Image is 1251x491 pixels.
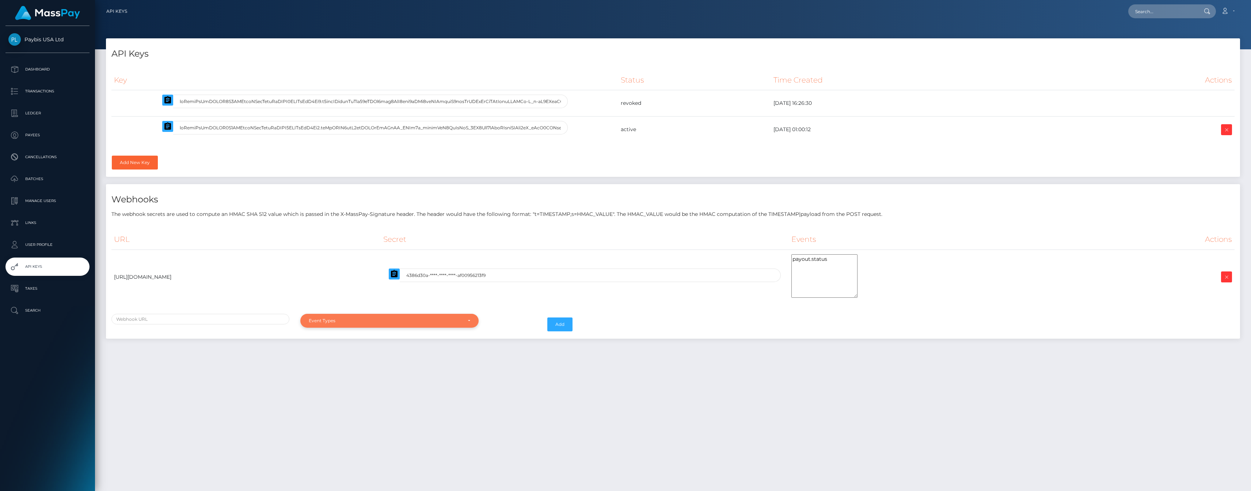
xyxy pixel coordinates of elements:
a: Search [5,301,90,320]
a: Batches [5,170,90,188]
button: Add [547,317,573,331]
td: [URL][DOMAIN_NAME] [111,250,381,304]
a: Payees [5,126,90,144]
p: The webhook secrets are used to compute an HMAC SHA 512 value which is passed in the X-MassPay-Si... [111,210,1235,218]
th: URL [111,229,381,250]
input: Webhook URL [111,314,289,324]
th: Actions [1062,70,1235,90]
button: Event Types [300,314,478,328]
a: Links [5,214,90,232]
th: Key [111,70,618,90]
td: active [618,117,771,143]
a: API Keys [106,4,127,19]
h4: Webhooks [111,193,1235,206]
th: Status [618,70,771,90]
p: User Profile [8,239,87,250]
textarea: payout.status [791,254,858,298]
a: Manage Users [5,192,90,210]
p: Batches [8,174,87,184]
p: Links [8,217,87,228]
th: Time Created [771,70,1062,90]
a: Taxes [5,279,90,298]
td: revoked [618,90,771,117]
p: Taxes [8,283,87,294]
a: User Profile [5,236,90,254]
p: Dashboard [8,64,87,75]
th: Secret [381,229,789,250]
h4: API Keys [111,47,1235,60]
a: Transactions [5,82,90,100]
td: [DATE] 01:00:12 [771,117,1062,143]
a: Ledger [5,104,90,122]
p: API Keys [8,261,87,272]
p: Transactions [8,86,87,97]
p: Search [8,305,87,316]
th: Events [789,229,1096,250]
p: Ledger [8,108,87,119]
img: Paybis USA Ltd [8,33,21,46]
p: Cancellations [8,152,87,163]
p: Payees [8,130,87,141]
p: Manage Users [8,195,87,206]
span: Paybis USA Ltd [5,36,90,43]
a: API Keys [5,258,90,276]
a: Cancellations [5,148,90,166]
th: Actions [1096,229,1235,250]
div: Event Types [309,318,461,324]
img: MassPay Logo [15,6,80,20]
td: [DATE] 16:26:30 [771,90,1062,117]
a: Add New Key [112,156,158,170]
input: Search... [1128,4,1197,18]
a: Dashboard [5,60,90,79]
